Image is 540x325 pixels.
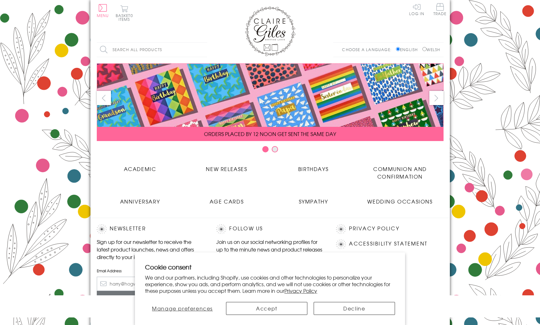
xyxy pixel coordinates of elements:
[97,4,109,17] button: Menu
[357,160,444,180] a: Communion and Confirmation
[422,47,440,52] label: Welsh
[145,302,220,315] button: Manage preferences
[284,287,317,294] a: Privacy Policy
[152,304,213,312] span: Manage preferences
[429,91,444,105] button: next
[396,47,421,52] label: English
[97,91,111,105] button: prev
[97,193,183,205] a: Anniversary
[97,43,207,57] input: Search all products
[97,291,204,305] input: Subscribe
[124,165,156,173] span: Academic
[342,47,395,52] p: Choose a language:
[396,47,400,51] input: English
[97,224,204,234] h2: Newsletter
[120,198,160,205] span: Anniversary
[433,3,447,15] span: Trade
[270,193,357,205] a: Sympathy
[97,238,204,261] p: Sign up for our newsletter to receive the latest product launches, news and offers directly to yo...
[216,224,323,234] h2: Follow Us
[210,198,244,205] span: Age Cards
[97,13,109,18] span: Menu
[183,160,270,173] a: New Releases
[226,302,307,315] button: Accept
[204,130,336,138] span: ORDERS PLACED BY 12 NOON GET SENT THE SAME DAY
[216,238,323,261] p: Join us on our social networking profiles for up to the minute news and product releases the mome...
[298,165,328,173] span: Birthdays
[245,6,295,56] img: Claire Giles Greetings Cards
[183,193,270,205] a: Age Cards
[97,268,204,274] label: Email Address
[119,13,133,22] span: 0 items
[409,3,424,15] a: Log In
[116,5,133,21] button: Basket0 items
[270,160,357,173] a: Birthdays
[433,3,447,17] a: Trade
[349,239,427,248] a: Accessibility Statement
[367,198,433,205] span: Wedding Occasions
[145,263,395,271] h2: Cookie consent
[272,146,278,152] button: Carousel Page 2
[373,165,427,180] span: Communion and Confirmation
[97,160,183,173] a: Academic
[422,47,427,51] input: Welsh
[145,274,395,294] p: We and our partners, including Shopify, use cookies and other technologies to personalize your ex...
[349,224,399,233] a: Privacy Policy
[357,193,444,205] a: Wedding Occasions
[206,165,247,173] span: New Releases
[201,43,207,57] input: Search
[314,302,395,315] button: Decline
[97,146,444,156] div: Carousel Pagination
[299,198,328,205] span: Sympathy
[97,277,204,291] input: harry@hogwarts.edu
[262,146,269,152] button: Carousel Page 1 (Current Slide)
